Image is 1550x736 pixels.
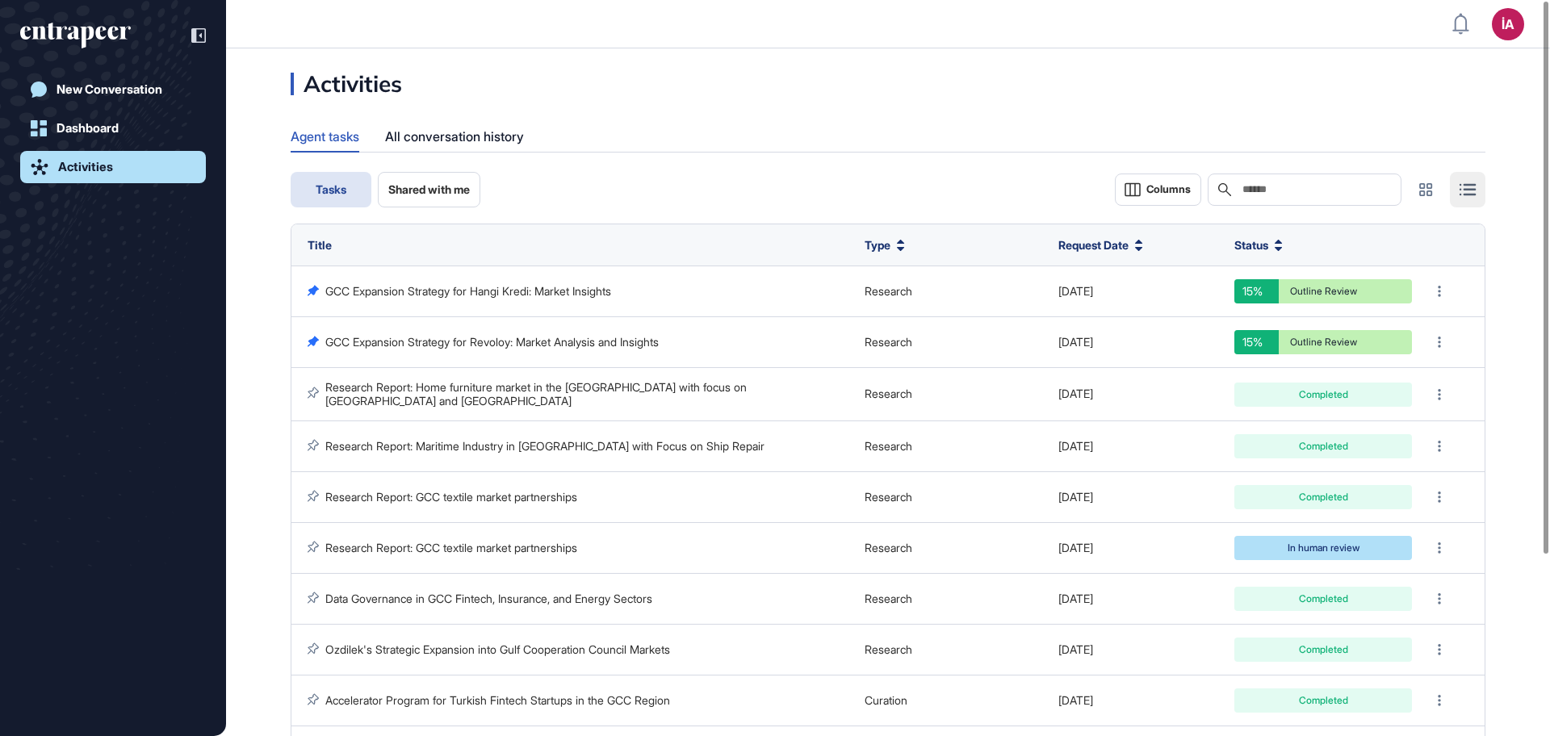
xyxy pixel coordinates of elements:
a: New Conversation [20,73,206,106]
div: Activities [58,160,113,174]
div: Completed [1246,492,1400,502]
div: Activities [291,73,402,95]
a: GCC Expansion Strategy for Hangi Kredi: Market Insights [325,284,611,298]
button: Type [865,236,905,253]
div: All conversation history [385,121,524,153]
button: İA [1492,8,1524,40]
a: Activities [20,151,206,183]
span: Title [308,238,332,252]
span: [DATE] [1058,642,1093,656]
a: Research Report: GCC textile market partnerships [325,541,577,554]
a: Research Report: Maritime Industry in [GEOGRAPHIC_DATA] with Focus on Ship Repair [325,439,765,453]
span: Research [865,592,912,605]
div: Outline Review [1246,286,1400,296]
span: Research [865,387,912,400]
span: Research [865,490,912,504]
div: entrapeer-logo [20,23,131,48]
span: [DATE] [1058,490,1093,504]
div: Completed [1246,594,1400,604]
div: Completed [1246,645,1400,654]
span: [DATE] [1058,541,1093,554]
span: Status [1234,236,1268,253]
span: Research [865,335,912,349]
a: Research Report: GCC textile market partnerships [325,490,577,504]
div: New Conversation [57,82,162,97]
button: Request Date [1058,236,1143,253]
span: Research [865,642,912,656]
div: 15% [1234,279,1279,303]
button: Status [1234,236,1283,253]
span: Research [865,541,912,554]
span: [DATE] [1058,439,1093,453]
a: GCC Expansion Strategy for Revoloy: Market Analysis and Insights [325,335,659,349]
span: [DATE] [1058,387,1093,400]
a: Dashboard [20,112,206,144]
span: [DATE] [1058,284,1093,298]
div: Completed [1246,696,1400,705]
button: Shared with me [378,172,480,207]
div: Outline Review [1246,337,1400,347]
span: Research [865,284,912,298]
span: Columns [1146,183,1191,195]
div: Agent tasks [291,121,359,151]
button: Tasks [291,172,371,207]
div: Dashboard [57,121,119,136]
span: Tasks [316,183,346,196]
span: [DATE] [1058,693,1093,707]
span: Shared with me [388,183,470,196]
span: [DATE] [1058,335,1093,349]
a: Data Governance in GCC Fintech, Insurance, and Energy Sectors [325,592,652,605]
a: Ozdilek's Strategic Expansion into Gulf Cooperation Council Markets [325,642,670,656]
span: Curation [865,693,907,707]
span: Request Date [1058,236,1129,253]
a: Accelerator Program for Turkish Fintech Startups in the GCC Region [325,693,670,707]
button: Columns [1115,174,1201,206]
span: Research [865,439,912,453]
a: Research Report: Home furniture market in the [GEOGRAPHIC_DATA] with focus on [GEOGRAPHIC_DATA] a... [325,380,750,407]
div: 15% [1234,330,1279,354]
span: Type [865,236,890,253]
div: Completed [1246,441,1400,451]
div: Completed [1246,390,1400,399]
span: [DATE] [1058,592,1093,605]
div: In human review [1246,543,1400,553]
